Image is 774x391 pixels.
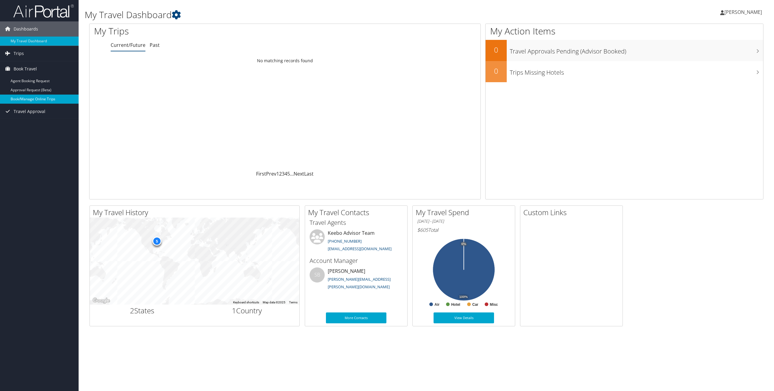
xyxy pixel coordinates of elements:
[287,170,290,177] a: 5
[472,302,478,307] text: Car
[14,46,24,61] span: Trips
[233,300,259,305] button: Keyboard shortcuts
[290,170,294,177] span: …
[328,246,392,251] a: [EMAIL_ADDRESS][DOMAIN_NAME]
[85,8,540,21] h1: My Travel Dashboard
[459,295,468,299] tspan: 100%
[307,267,406,292] li: [PERSON_NAME]
[93,207,299,218] h2: My Travel History
[510,44,763,56] h3: Travel Approvals Pending (Advisor Booked)
[486,66,507,76] h2: 0
[724,9,762,15] span: [PERSON_NAME]
[304,170,314,177] a: Last
[199,305,295,316] h2: Country
[282,170,285,177] a: 3
[417,227,510,233] h6: Total
[461,242,466,246] tspan: 0%
[14,21,38,37] span: Dashboards
[328,276,391,290] a: [PERSON_NAME][EMAIL_ADDRESS][PERSON_NAME][DOMAIN_NAME]
[276,170,279,177] a: 1
[289,301,298,304] a: Terms
[416,207,515,218] h2: My Travel Spend
[417,218,510,224] h6: [DATE] - [DATE]
[279,170,282,177] a: 2
[434,302,440,307] text: Air
[308,207,407,218] h2: My Travel Contacts
[310,267,325,283] div: SB
[91,297,111,305] img: Google
[486,45,507,55] h2: 0
[266,170,276,177] a: Prev
[89,55,480,66] td: No matching records found
[307,229,406,254] li: Keebo Advisor Team
[328,238,362,244] a: [PHONE_NUMBER]
[523,207,623,218] h2: Custom Links
[130,305,134,315] span: 2
[310,218,403,227] h3: Travel Agents
[150,42,160,48] a: Past
[310,257,403,265] h3: Account Manager
[232,305,236,315] span: 1
[111,42,145,48] a: Current/Future
[720,3,768,21] a: [PERSON_NAME]
[285,170,287,177] a: 4
[326,312,386,323] a: More Contacts
[294,170,304,177] a: Next
[451,302,460,307] text: Hotel
[434,312,494,323] a: View Details
[13,4,74,18] img: airportal-logo.png
[510,65,763,77] h3: Trips Missing Hotels
[486,25,763,37] h1: My Action Items
[94,305,190,316] h2: States
[14,61,37,76] span: Book Travel
[486,40,763,61] a: 0Travel Approvals Pending (Advisor Booked)
[486,61,763,82] a: 0Trips Missing Hotels
[14,104,45,119] span: Travel Approval
[91,297,111,305] a: Open this area in Google Maps (opens a new window)
[94,25,313,37] h1: My Trips
[256,170,266,177] a: First
[263,301,285,304] span: Map data ©2025
[152,237,161,246] div: 5
[417,227,428,233] span: $605
[490,302,498,307] text: Misc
